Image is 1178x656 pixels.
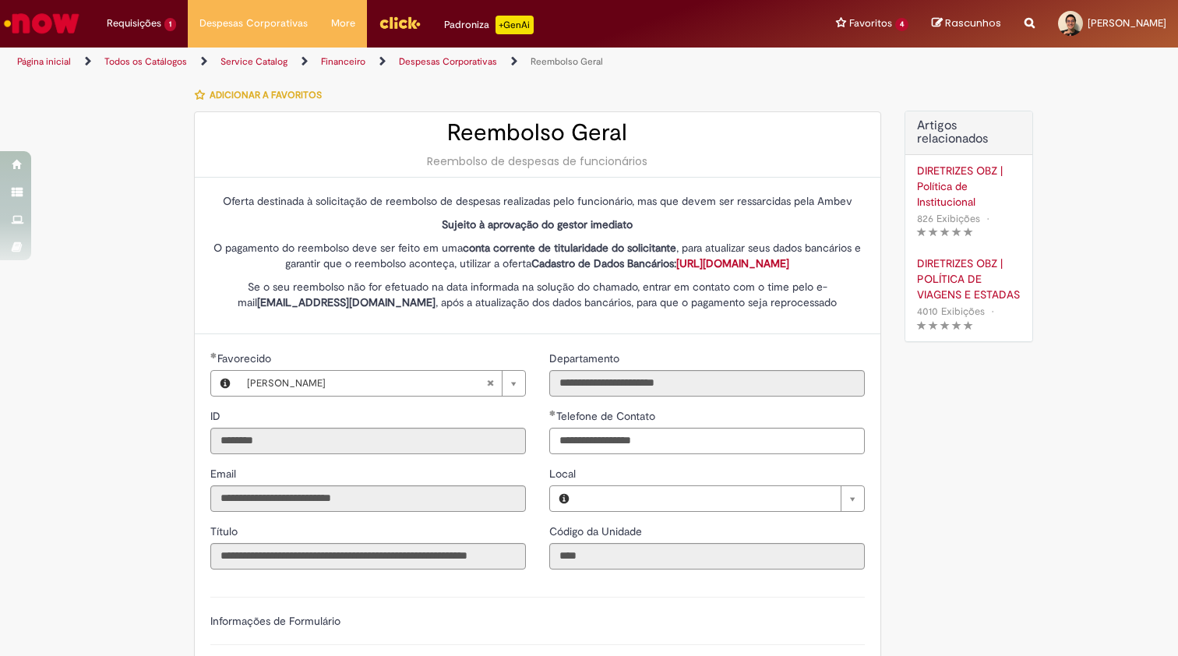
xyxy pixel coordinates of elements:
span: Somente leitura - Título [210,524,241,538]
p: +GenAi [496,16,534,34]
span: [PERSON_NAME] [247,371,486,396]
span: Somente leitura - ID [210,409,224,423]
input: Email [210,485,526,512]
input: Telefone de Contato [549,428,865,454]
a: Reembolso Geral [531,55,603,68]
span: 4 [895,18,908,31]
label: Somente leitura - Email [210,466,239,481]
a: Financeiro [321,55,365,68]
label: Somente leitura - Departamento [549,351,623,366]
span: 1 [164,18,176,31]
strong: Sujeito à aprovação do gestor imediato [442,217,633,231]
strong: conta corrente de titularidade do solicitante [463,241,676,255]
span: Telefone de Contato [556,409,658,423]
img: click_logo_yellow_360x200.png [379,11,421,34]
a: DIRETRIZES OBZ | POLÍTICA DE VIAGENS E ESTADAS [917,256,1021,302]
a: Página inicial [17,55,71,68]
button: Local, Visualizar este registro [550,486,578,511]
span: 826 Exibições [917,212,980,225]
a: Service Catalog [220,55,287,68]
a: Despesas Corporativas [399,55,497,68]
span: Somente leitura - Email [210,467,239,481]
input: ID [210,428,526,454]
span: [PERSON_NAME] [1088,16,1166,30]
span: Adicionar a Favoritos [210,89,322,101]
span: Local [549,467,579,481]
label: Informações de Formulário [210,614,340,628]
span: 4010 Exibições [917,305,985,318]
span: Obrigatório Preenchido [549,410,556,416]
span: Requisições [107,16,161,31]
p: Se o seu reembolso não for efetuado na data informada na solução do chamado, entrar em contato co... [210,279,865,310]
div: Padroniza [444,16,534,34]
label: Somente leitura - Título [210,524,241,539]
span: Despesas Corporativas [199,16,308,31]
img: ServiceNow [2,8,82,39]
input: Título [210,543,526,570]
span: Somente leitura - Departamento [549,351,623,365]
span: Obrigatório Preenchido [210,352,217,358]
div: Reembolso de despesas de funcionários [210,153,865,169]
span: Necessários - Favorecido [217,351,274,365]
span: • [988,301,997,322]
a: Todos os Catálogos [104,55,187,68]
h2: Reembolso Geral [210,120,865,146]
h3: Artigos relacionados [917,119,1021,146]
span: • [983,208,993,229]
p: Oferta destinada à solicitação de reembolso de despesas realizadas pelo funcionário, mas que deve... [210,193,865,209]
p: O pagamento do reembolso deve ser feito em uma , para atualizar seus dados bancários e garantir q... [210,240,865,271]
ul: Trilhas de página [12,48,774,76]
input: Código da Unidade [549,543,865,570]
input: Departamento [549,370,865,397]
a: Limpar campo Local [578,486,864,511]
abbr: Limpar campo Favorecido [478,371,502,396]
button: Adicionar a Favoritos [194,79,330,111]
label: Somente leitura - Código da Unidade [549,524,645,539]
span: Somente leitura - Código da Unidade [549,524,645,538]
a: [PERSON_NAME]Limpar campo Favorecido [239,371,525,396]
strong: Cadastro de Dados Bancários: [531,256,789,270]
a: Rascunhos [932,16,1001,31]
span: Rascunhos [945,16,1001,30]
strong: [EMAIL_ADDRESS][DOMAIN_NAME] [257,295,436,309]
label: Somente leitura - ID [210,408,224,424]
span: Favoritos [849,16,892,31]
button: Favorecido, Visualizar este registro Lucas Neto Nakadaira [211,371,239,396]
a: [URL][DOMAIN_NAME] [676,256,789,270]
span: More [331,16,355,31]
a: DIRETRIZES OBZ | Política de Institucional [917,163,1021,210]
